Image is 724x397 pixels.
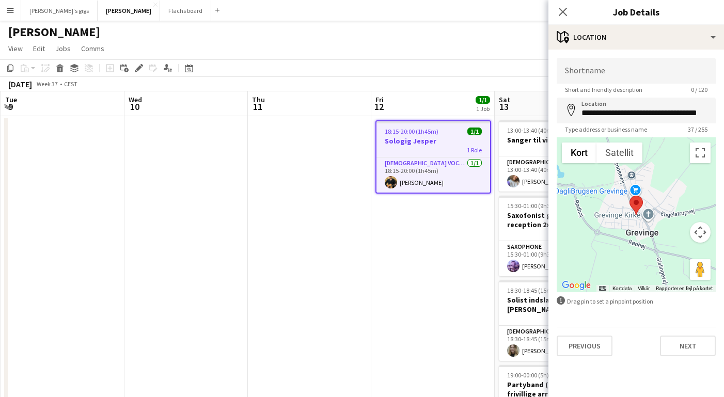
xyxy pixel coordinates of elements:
[557,296,716,306] div: Drag pin to set a pinpoint position
[559,279,593,292] a: Åbn dette området i Google Maps (åbner i et nyt vindue)
[612,285,632,292] button: Kortdata
[557,86,651,93] span: Short and friendly description
[557,336,612,356] button: Previous
[499,156,615,192] app-card-role: [DEMOGRAPHIC_DATA] Vocal + Piano1/113:00-13:40 (40m)[PERSON_NAME]
[375,95,384,104] span: Fri
[562,142,596,163] button: Vis vejkort
[4,42,27,55] a: View
[8,44,23,53] span: View
[21,1,98,21] button: [PERSON_NAME]'s gigs
[690,222,711,243] button: Styringselement til kortkamera
[656,285,713,291] a: Rapporter en fejl på kortet
[8,24,100,40] h1: [PERSON_NAME]
[690,142,711,163] button: Slå fuld skærm til/fra
[559,279,593,292] img: Google
[98,1,160,21] button: [PERSON_NAME]
[250,101,265,113] span: 11
[548,25,724,50] div: Location
[499,295,615,314] h3: Solist indslag v. [PERSON_NAME]
[499,326,615,361] app-card-role: [DEMOGRAPHIC_DATA] Singer1/118:30-18:45 (15m)[PERSON_NAME]
[499,120,615,192] app-job-card: 13:00-13:40 (40m)1/1Sanger til vielse - Anja1 Role[DEMOGRAPHIC_DATA] Vocal + Piano1/113:00-13:40 ...
[33,44,45,53] span: Edit
[252,95,265,104] span: Thu
[497,101,510,113] span: 13
[376,136,490,146] h3: Sologig Jesper
[129,95,142,104] span: Wed
[499,135,615,145] h3: Sanger til vielse - Anja
[34,80,60,88] span: Week 37
[683,86,716,93] span: 0 / 120
[55,44,71,53] span: Jobs
[476,96,490,104] span: 1/1
[4,101,17,113] span: 9
[596,142,642,163] button: Vis satellitbilleder
[51,42,75,55] a: Jobs
[680,125,716,133] span: 37 / 255
[467,146,482,154] span: 1 Role
[690,259,711,280] button: Træk Pegman hen på kortet for at åbne Street View
[374,101,384,113] span: 12
[81,44,104,53] span: Comms
[507,371,564,379] span: 19:00-00:00 (5h) (Sun)
[557,125,655,133] span: Type address or business name
[160,1,211,21] button: Flachs board
[499,211,615,229] h3: Saxofonist gig (60min. reception 2x30min aften)
[507,287,554,294] span: 18:30-18:45 (15m)
[499,280,615,361] app-job-card: 18:30-18:45 (15m)1/1Solist indslag v. [PERSON_NAME]1 Role[DEMOGRAPHIC_DATA] Singer1/118:30-18:45 ...
[375,120,491,194] app-job-card: 18:15-20:00 (1h45m)1/1Sologig Jesper1 Role[DEMOGRAPHIC_DATA] Vocal + Guitar1/118:15-20:00 (1h45m)...
[638,285,650,291] a: Vilkår
[599,285,606,292] button: Tastaturgenveje
[499,196,615,276] app-job-card: 15:30-01:00 (9h30m) (Sun)1/1Saxofonist gig (60min. reception 2x30min aften)1 RoleSaxophone1/115:3...
[77,42,108,55] a: Comms
[385,128,438,135] span: 18:15-20:00 (1h45m)
[467,128,482,135] span: 1/1
[499,241,615,276] app-card-role: Saxophone1/115:30-01:00 (9h30m)[PERSON_NAME]
[507,202,576,210] span: 15:30-01:00 (9h30m) (Sun)
[548,5,724,19] h3: Job Details
[5,95,17,104] span: Tue
[127,101,142,113] span: 10
[507,126,554,134] span: 13:00-13:40 (40m)
[64,80,77,88] div: CEST
[29,42,49,55] a: Edit
[476,105,490,113] div: 1 Job
[660,336,716,356] button: Next
[376,157,490,193] app-card-role: [DEMOGRAPHIC_DATA] Vocal + Guitar1/118:15-20:00 (1h45m)[PERSON_NAME]
[8,79,32,89] div: [DATE]
[499,95,510,104] span: Sat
